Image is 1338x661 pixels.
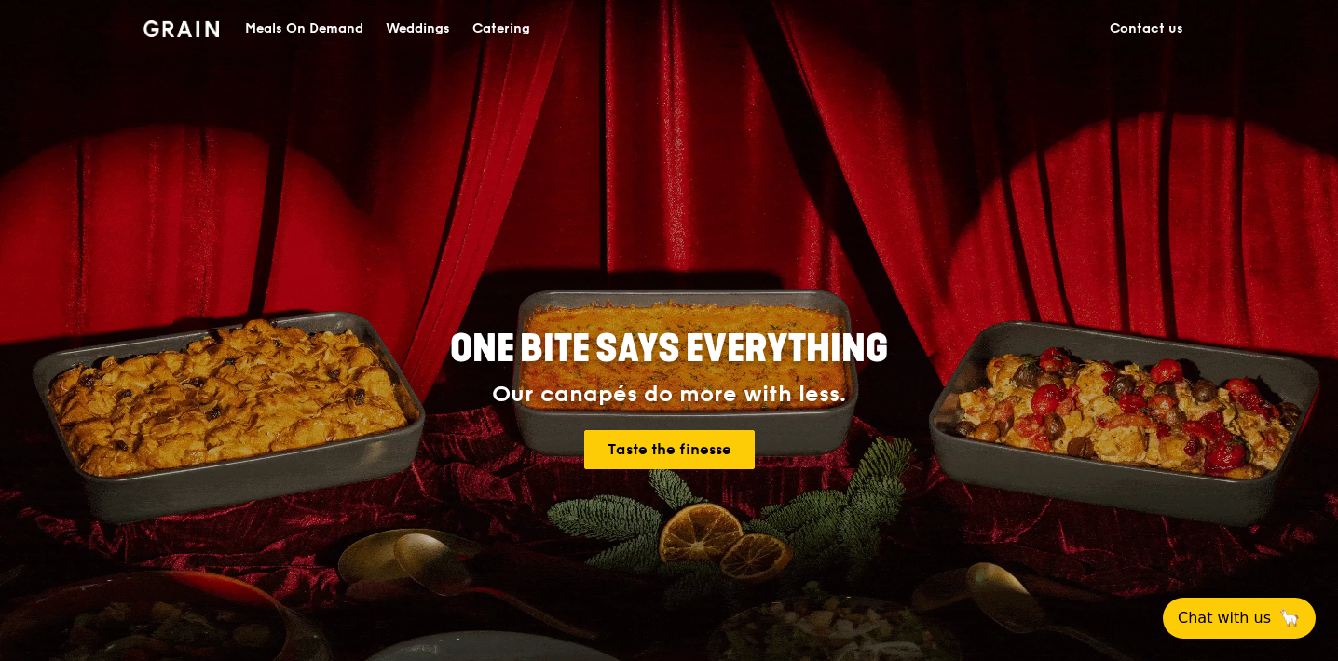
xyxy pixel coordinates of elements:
div: Meals On Demand [245,1,363,57]
span: 🦙 [1278,607,1301,629]
button: Chat with us🦙 [1163,598,1316,639]
span: ONE BITE SAYS EVERYTHING [450,327,888,371]
a: Catering [461,1,541,57]
span: Chat with us [1178,607,1271,629]
a: Contact us [1099,1,1195,57]
a: Weddings [375,1,461,57]
img: Grain [143,20,219,37]
div: Catering [472,1,530,57]
div: Weddings [386,1,450,57]
a: Taste the finesse [584,430,755,469]
div: Our canapés do more with less. [334,382,1004,408]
